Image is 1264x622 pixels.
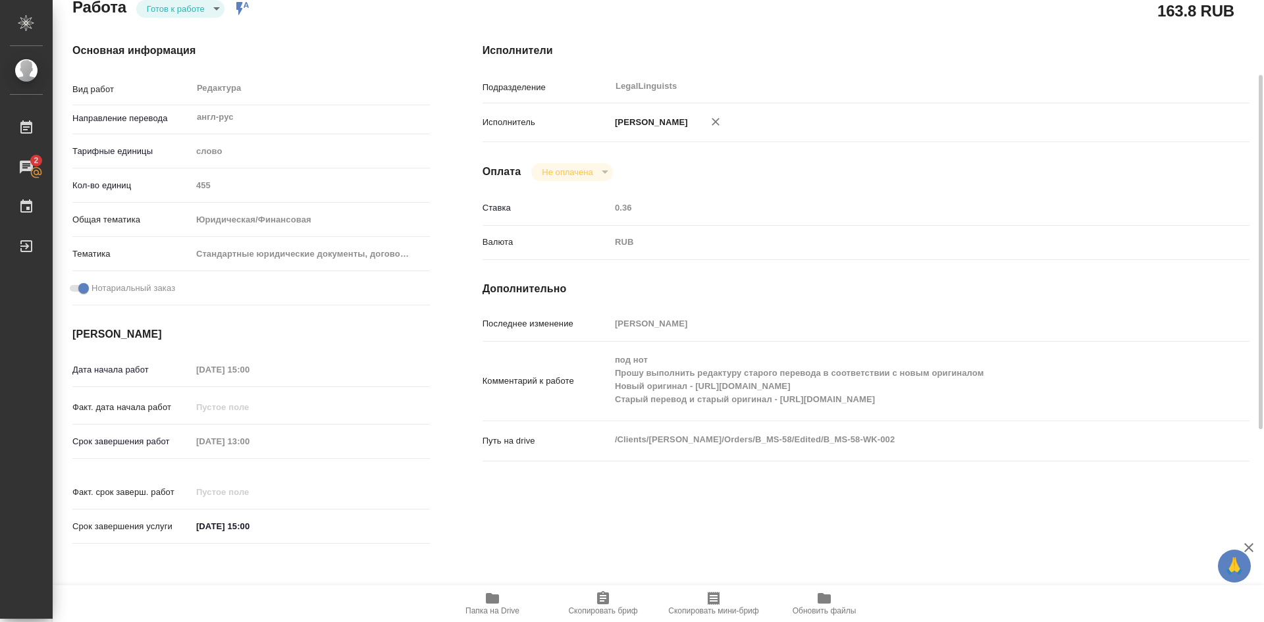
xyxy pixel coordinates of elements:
input: Пустое поле [610,198,1186,217]
input: Пустое поле [192,432,307,451]
p: Вид работ [72,83,192,96]
h4: Оплата [483,164,521,180]
p: Ставка [483,201,610,215]
p: [PERSON_NAME] [610,116,688,129]
p: Срок завершения работ [72,435,192,448]
span: Нотариальный заказ [92,282,175,295]
div: RUB [610,231,1186,253]
h2: Заказ [72,584,115,605]
p: Факт. срок заверш. работ [72,486,192,499]
input: Пустое поле [610,314,1186,333]
p: Срок завершения услуги [72,520,192,533]
input: Пустое поле [192,482,307,502]
p: Факт. дата начала работ [72,401,192,414]
textarea: под нот Прошу выполнить редактуру старого перевода в соответствии с новым оригиналом Новый оригин... [610,349,1186,411]
button: 🙏 [1218,550,1251,583]
span: Скопировать бриф [568,606,637,615]
input: Пустое поле [192,176,430,195]
span: Скопировать мини-бриф [668,606,758,615]
button: Скопировать бриф [548,585,658,622]
h4: Исполнители [483,43,1250,59]
button: Обновить файлы [769,585,880,622]
input: Пустое поле [192,360,307,379]
h4: Дополнительно [483,281,1250,297]
p: Тарифные единицы [72,145,192,158]
div: Готов к работе [531,163,612,181]
p: Исполнитель [483,116,610,129]
textarea: /Clients/[PERSON_NAME]/Orders/B_MS-58/Edited/B_MS-58-WK-002 [610,428,1186,451]
p: Кол-во единиц [72,179,192,192]
p: Общая тематика [72,213,192,226]
p: Валюта [483,236,610,249]
div: слово [192,140,430,163]
p: Тематика [72,247,192,261]
input: ✎ Введи что-нибудь [192,517,307,536]
div: Юридическая/Финансовая [192,209,430,231]
button: Удалить исполнителя [701,107,730,136]
h4: Основная информация [72,43,430,59]
p: Путь на drive [483,434,610,448]
button: Готов к работе [143,3,209,14]
button: Не оплачена [538,167,596,178]
p: Комментарий к работе [483,375,610,388]
button: Скопировать мини-бриф [658,585,769,622]
a: 2 [3,151,49,184]
h4: [PERSON_NAME] [72,326,430,342]
span: 🙏 [1223,552,1246,580]
p: Подразделение [483,81,610,94]
span: Папка на Drive [465,606,519,615]
span: 2 [26,154,46,167]
input: Пустое поле [192,398,307,417]
p: Направление перевода [72,112,192,125]
button: Папка на Drive [437,585,548,622]
p: Последнее изменение [483,317,610,330]
p: Дата начала работ [72,363,192,376]
div: Стандартные юридические документы, договоры, уставы [192,243,430,265]
span: Обновить файлы [793,606,856,615]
